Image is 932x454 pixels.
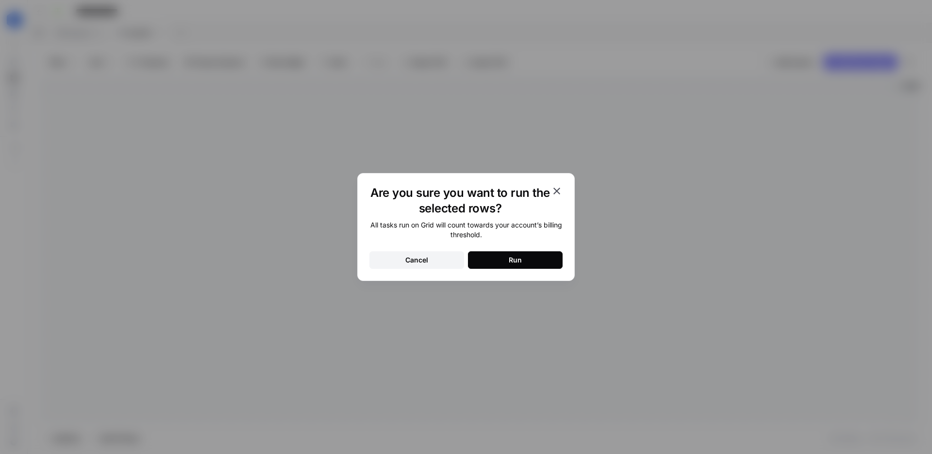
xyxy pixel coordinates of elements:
div: All tasks run on Grid will count towards your account’s billing threshold. [369,220,563,240]
h1: Are you sure you want to run the selected rows? [369,185,551,216]
button: Cancel [369,251,464,269]
div: Run [509,255,522,265]
button: Run [468,251,563,269]
div: Cancel [405,255,428,265]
